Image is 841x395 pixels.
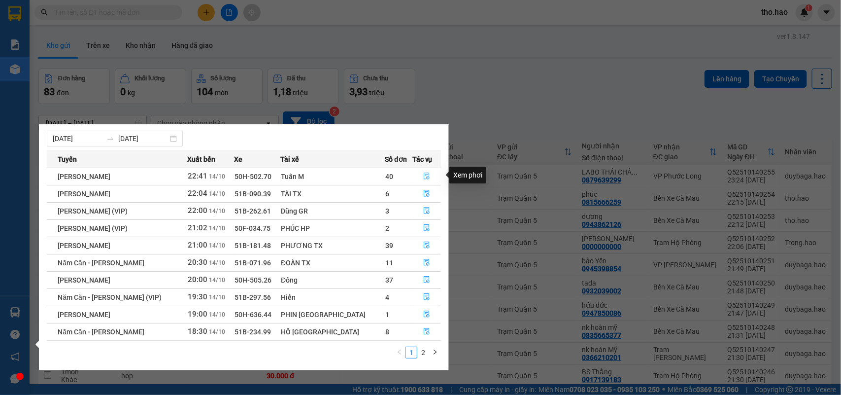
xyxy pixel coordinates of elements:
div: Dũng GR [281,206,384,216]
span: left [397,349,403,355]
span: 51B-071.96 [235,259,271,267]
button: file-done [413,169,441,184]
span: 19:00 [188,310,207,319]
span: Số đơn [385,154,407,165]
span: Năm Căn - [PERSON_NAME] [58,259,144,267]
span: 39 [385,242,393,250]
div: TÀI TX [281,188,384,199]
span: 14/10 [209,173,225,180]
button: right [429,347,441,359]
span: 50H-636.44 [235,311,271,319]
span: file-done [423,259,430,267]
div: Đông [281,275,384,286]
span: 51B-234.99 [235,328,271,336]
span: 20:30 [188,258,207,267]
div: PHƯƠNG TX [281,240,384,251]
span: Tác vụ [412,154,433,165]
span: 20:00 [188,275,207,284]
button: file-done [413,307,441,323]
span: file-done [423,242,430,250]
span: [PERSON_NAME] [58,190,110,198]
span: 21:00 [188,241,207,250]
input: Đến ngày [118,133,168,144]
span: Xuất bến [187,154,215,165]
span: 6 [385,190,389,198]
span: 40 [385,173,393,180]
span: 11 [385,259,393,267]
span: 14/10 [209,225,225,232]
span: 1 [385,311,389,319]
span: Tài xế [280,154,299,165]
span: file-done [423,276,430,284]
span: [PERSON_NAME] [58,242,110,250]
span: 51B-297.56 [235,293,271,301]
input: Từ ngày [53,133,102,144]
span: 22:41 [188,172,207,180]
span: file-done [423,207,430,215]
div: Hiển [281,292,384,303]
div: PHIN [GEOGRAPHIC_DATA] [281,309,384,320]
span: file-done [423,224,430,232]
button: file-done [413,186,441,202]
span: [PERSON_NAME] [58,276,110,284]
span: file-done [423,311,430,319]
button: left [394,347,405,359]
span: 14/10 [209,259,225,266]
li: 2 [417,347,429,359]
span: 14/10 [209,294,225,301]
span: 22:04 [188,189,207,198]
span: [PERSON_NAME] [58,173,110,180]
span: right [432,349,438,355]
div: Xem phơi [449,167,486,183]
span: 37 [385,276,393,284]
span: Năm Căn - [PERSON_NAME] (VIP) [58,293,162,301]
span: Xe [234,154,242,165]
span: 14/10 [209,311,225,318]
span: to [106,135,114,143]
button: file-done [413,289,441,305]
span: 51B-181.48 [235,242,271,250]
div: PHÚC HP [281,223,384,234]
span: file-done [423,328,430,336]
span: 18:30 [188,327,207,336]
button: file-done [413,238,441,253]
div: HỒ [GEOGRAPHIC_DATA] [281,326,384,337]
span: 8 [385,328,389,336]
span: 14/10 [209,277,225,284]
button: file-done [413,220,441,236]
span: 51B-090.39 [235,190,271,198]
button: file-done [413,324,441,340]
button: file-done [413,255,441,271]
span: 50F-034.75 [235,224,270,232]
span: 21:02 [188,223,207,232]
span: 50H-505.26 [235,276,271,284]
span: 14/10 [209,328,225,335]
li: Previous Page [394,347,405,359]
span: 3 [385,207,389,215]
span: swap-right [106,135,114,143]
span: 51B-262.61 [235,207,271,215]
span: file-done [423,293,430,301]
span: file-done [423,173,430,180]
a: 2 [418,347,429,358]
a: 1 [406,347,417,358]
div: ĐOÀN TX [281,257,384,268]
div: Tuấn M [281,171,384,182]
span: 14/10 [209,190,225,197]
button: file-done [413,272,441,288]
span: [PERSON_NAME] (VIP) [58,207,128,215]
li: 1 [405,347,417,359]
span: 14/10 [209,208,225,215]
span: 19:30 [188,292,207,301]
span: Năm Căn - [PERSON_NAME] [58,328,144,336]
span: file-done [423,190,430,198]
span: Tuyến [58,154,77,165]
span: [PERSON_NAME] (VIP) [58,224,128,232]
span: 50H-502.70 [235,173,271,180]
span: 22:00 [188,206,207,215]
span: 4 [385,293,389,301]
li: Next Page [429,347,441,359]
button: file-done [413,203,441,219]
span: [PERSON_NAME] [58,311,110,319]
span: 2 [385,224,389,232]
